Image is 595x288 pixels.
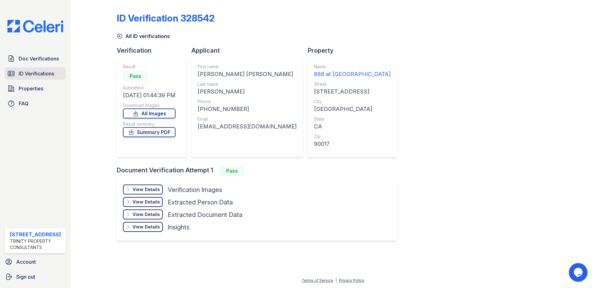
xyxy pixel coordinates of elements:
[2,20,68,32] img: CE_Logo_Blue-a8612792a0a2168367f1c8372b55b34899dd931a85d93a1a3d3e32e68fde9ad4.png
[133,224,160,230] div: View Details
[198,81,297,87] div: Last name
[10,231,63,238] div: [STREET_ADDRESS]
[569,263,589,282] iframe: chat widget
[19,55,59,62] span: Doc Verifications
[314,70,391,79] div: 888 at [GEOGRAPHIC_DATA]
[133,211,160,218] div: View Details
[123,71,148,81] div: Pass
[19,100,29,107] span: FAQ
[198,70,297,79] div: [PERSON_NAME] [PERSON_NAME]
[198,105,297,113] div: [PHONE_NUMBER]
[123,102,176,108] div: Download Images
[314,116,391,122] div: State
[117,12,215,24] div: ID Verification 328542
[5,97,66,110] a: FAQ
[123,108,176,118] a: All Images
[191,46,308,55] div: Applicant
[2,256,68,268] a: Account
[19,85,43,92] span: Properties
[335,278,337,283] div: |
[198,87,297,96] div: [PERSON_NAME]
[123,64,176,70] div: Result
[314,64,391,70] div: Name
[314,87,391,96] div: [STREET_ADDRESS]
[168,185,222,194] div: Verification Images
[198,64,297,70] div: First name
[314,98,391,105] div: City
[133,199,160,205] div: View Details
[314,122,391,131] div: CA
[2,271,68,283] a: Sign out
[123,121,176,127] div: Result summary
[133,186,160,193] div: View Details
[314,64,391,79] a: Name 888 at [GEOGRAPHIC_DATA]
[5,82,66,95] a: Properties
[5,52,66,65] a: Doc Verifications
[198,116,297,122] div: Email
[339,278,364,283] a: Privacy Policy
[198,98,297,105] div: Phone
[198,122,297,131] div: [EMAIL_ADDRESS][DOMAIN_NAME]
[302,278,333,283] a: Terms of Service
[19,70,54,77] span: ID Verifications
[5,67,66,80] a: ID Verifications
[123,91,176,100] div: [DATE] 01:44:39 PM
[219,166,244,176] div: Pass
[168,223,190,232] div: Insights
[168,210,242,219] div: Extracted Document Data
[123,85,176,91] div: Submitted
[314,133,391,140] div: Zip
[308,46,402,55] div: Property
[117,46,191,55] div: Verification
[123,127,176,137] a: Summary PDF
[168,198,233,207] div: Extracted Person Data
[117,166,402,176] div: Document Verification Attempt 1
[314,140,391,148] div: 90017
[10,238,63,251] div: Trinity Property Consultants
[314,105,391,113] div: [GEOGRAPHIC_DATA]
[314,81,391,87] div: Street
[16,273,35,281] span: Sign out
[16,258,36,266] span: Account
[117,32,170,40] a: All ID verifications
